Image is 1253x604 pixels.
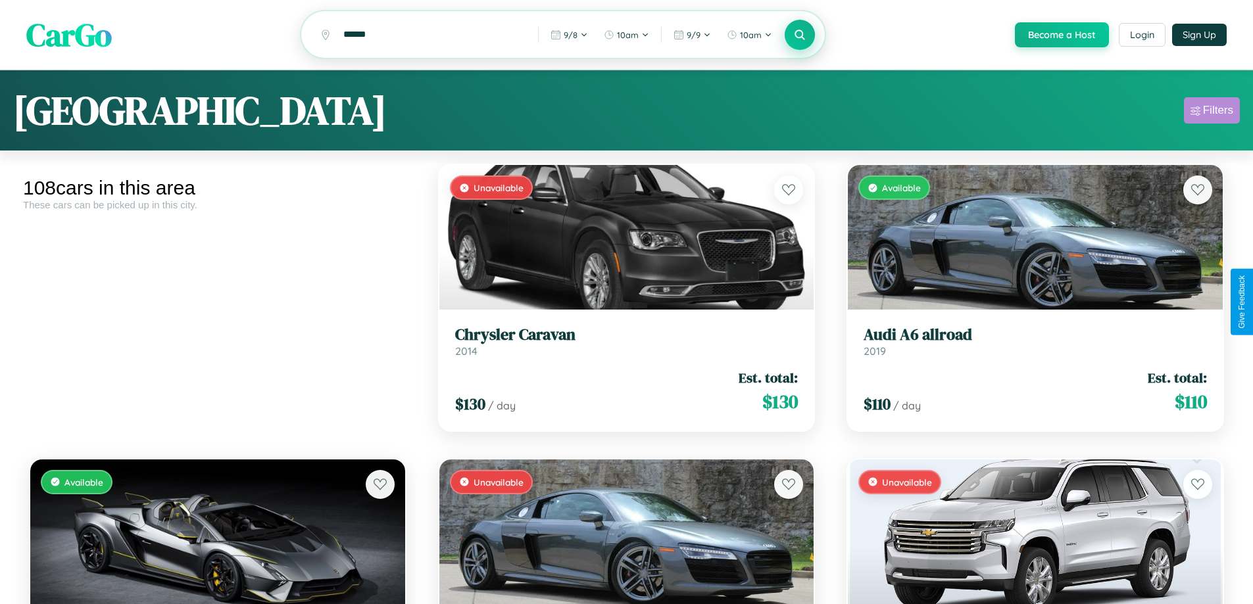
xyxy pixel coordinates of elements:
[1203,104,1233,117] div: Filters
[474,476,524,488] span: Unavailable
[1172,24,1227,46] button: Sign Up
[1119,23,1166,47] button: Login
[564,30,577,40] span: 9 / 8
[864,325,1207,358] a: Audi A6 allroad2019
[1184,97,1240,124] button: Filters
[1015,22,1109,47] button: Become a Host
[455,344,478,358] span: 2014
[687,30,700,40] span: 9 / 9
[13,83,387,137] h1: [GEOGRAPHIC_DATA]
[667,24,718,45] button: 9/9
[882,182,921,193] span: Available
[455,325,798,358] a: Chrysler Caravan2014
[893,399,921,412] span: / day
[864,344,886,358] span: 2019
[1237,275,1246,329] div: Give Feedback
[882,476,932,488] span: Unavailable
[26,13,112,57] span: CarGo
[1148,368,1207,387] span: Est. total:
[740,30,762,40] span: 10am
[720,24,779,45] button: 10am
[864,393,891,415] span: $ 110
[474,182,524,193] span: Unavailable
[739,368,798,387] span: Est. total:
[64,476,103,488] span: Available
[455,325,798,344] h3: Chrysler Caravan
[488,399,516,412] span: / day
[23,177,412,199] div: 108 cars in this area
[544,24,595,45] button: 9/8
[617,30,639,40] span: 10am
[23,199,412,210] div: These cars can be picked up in this city.
[762,388,798,415] span: $ 130
[1175,388,1207,415] span: $ 110
[597,24,656,45] button: 10am
[864,325,1207,344] h3: Audi A6 allroad
[455,393,485,415] span: $ 130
